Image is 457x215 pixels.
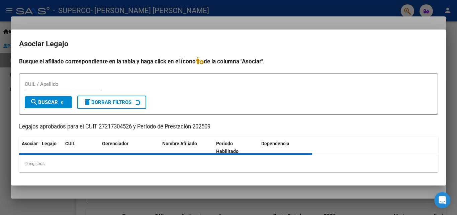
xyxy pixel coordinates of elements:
datatable-header-cell: Gerenciador [99,137,160,159]
span: Nombre Afiliado [162,141,197,146]
datatable-header-cell: Dependencia [259,137,312,159]
h2: Asociar Legajo [19,38,438,50]
datatable-header-cell: Legajo [39,137,63,159]
div: Open Intercom Messenger [434,192,450,208]
button: Buscar [25,96,72,108]
datatable-header-cell: Periodo Habilitado [213,137,259,159]
div: 0 registros [19,155,438,172]
button: Borrar Filtros [77,96,146,109]
span: Borrar Filtros [83,99,131,105]
span: Dependencia [261,141,289,146]
datatable-header-cell: Nombre Afiliado [160,137,213,159]
datatable-header-cell: Asociar [19,137,39,159]
span: Buscar [30,99,58,105]
h4: Busque el afiliado correspondiente en la tabla y haga click en el ícono de la columna "Asociar". [19,57,438,66]
span: Periodo Habilitado [216,141,239,154]
span: CUIL [65,141,75,146]
span: Gerenciador [102,141,128,146]
span: Asociar [22,141,38,146]
mat-icon: delete [83,98,91,106]
mat-icon: search [30,98,38,106]
datatable-header-cell: CUIL [63,137,99,159]
span: Legajo [42,141,57,146]
p: Legajos aprobados para el CUIT 27217304526 y Período de Prestación 202509 [19,123,438,131]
